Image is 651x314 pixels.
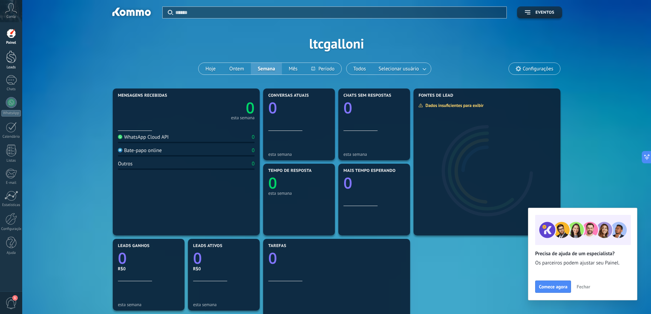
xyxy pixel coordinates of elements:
text: 0 [268,97,277,118]
button: Todos [347,63,373,74]
span: Comece agora [539,284,567,289]
span: Leads ativos [193,244,222,248]
div: 0 [252,147,255,154]
div: WhatsApp Cloud API [118,134,169,140]
span: Fechar [577,284,590,289]
text: 0 [118,248,127,269]
div: esta semana [193,302,255,307]
div: Outros [118,161,133,167]
button: Selecionar usuário [373,63,431,74]
div: Leads [1,65,21,70]
div: Estatísticas [1,203,21,207]
div: Dados insuficientes para exibir [418,103,488,108]
div: esta semana [231,116,255,120]
span: Conversas atuais [268,93,309,98]
div: Chats [1,87,21,92]
text: 0 [193,248,202,269]
span: Configurações [523,66,553,72]
a: 0 [268,248,405,269]
span: Eventos [535,10,554,15]
div: 0 [252,161,255,167]
img: WhatsApp Cloud API [118,135,122,139]
a: 0 [118,248,179,269]
text: 0 [246,97,255,118]
span: Tempo de resposta [268,168,312,173]
div: 0 [252,134,255,140]
div: esta semana [343,152,405,157]
button: Semana [251,63,282,74]
span: Chats sem respostas [343,93,391,98]
div: E-mail [1,181,21,185]
div: WhatsApp [1,110,21,117]
div: Configurações [1,227,21,231]
button: Ontem [222,63,251,74]
a: 0 [186,97,255,118]
text: 0 [268,248,277,269]
div: Listas [1,159,21,163]
button: Período [304,63,341,74]
text: 0 [343,173,352,193]
button: Mês [282,63,304,74]
div: esta semana [268,191,330,196]
div: R$0 [193,266,255,272]
text: 0 [343,97,352,118]
span: Selecionar usuário [377,64,420,73]
span: Tarefas [268,244,286,248]
button: Eventos [517,6,562,18]
button: Fechar [573,282,593,292]
h2: Precisa de ajuda de um especialista? [535,250,630,257]
text: 0 [268,173,277,193]
div: Calendário [1,135,21,139]
img: Bate-papo online [118,148,122,152]
div: esta semana [268,152,330,157]
button: Hoje [199,63,222,74]
span: Conta [6,15,16,19]
span: Mensagens recebidas [118,93,167,98]
div: Ajuda [1,251,21,255]
span: Fontes de lead [419,93,453,98]
span: Mais tempo esperando [343,168,396,173]
span: Leads ganhos [118,244,150,248]
div: R$0 [118,266,179,272]
span: 1 [12,295,18,301]
div: Painel [1,41,21,45]
span: Os parceiros podem ajustar seu Painel. [535,260,630,267]
div: Bate-papo online [118,147,162,154]
div: esta semana [118,302,179,307]
button: Comece agora [535,281,571,293]
a: 0 [193,248,255,269]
